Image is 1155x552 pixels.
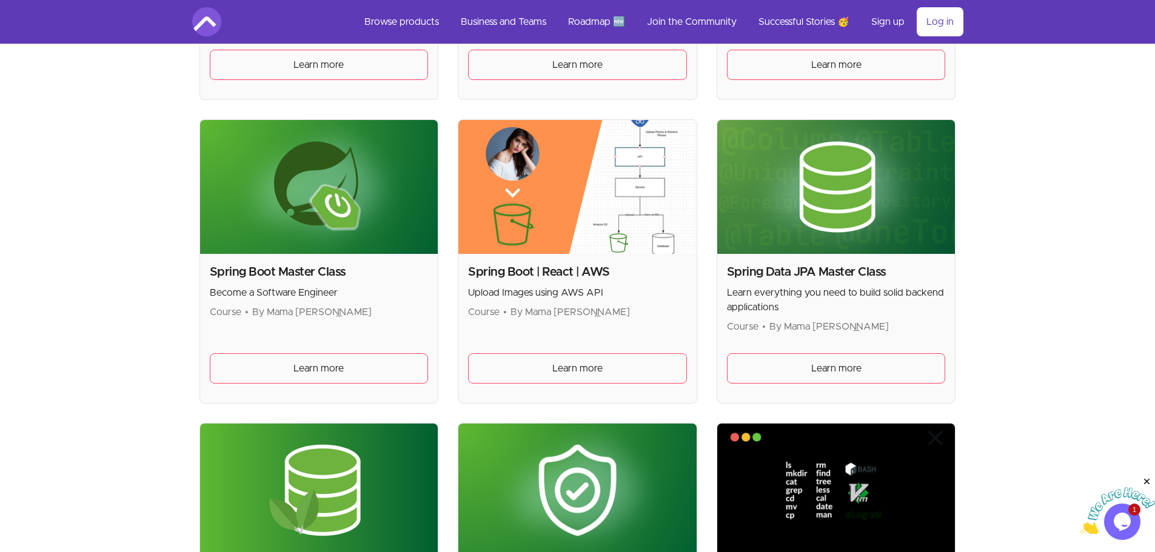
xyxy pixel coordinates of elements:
h2: Spring Boot | React | AWS [468,264,687,281]
span: Learn more [552,361,603,376]
a: Learn more [468,353,687,384]
span: By Mama [PERSON_NAME] [769,322,889,331]
span: • [245,307,249,317]
span: Learn more [293,361,344,376]
span: • [503,307,507,317]
span: Learn more [811,361,862,376]
img: Product image for Spring Boot Master Class [200,120,438,254]
span: Learn more [811,58,862,72]
a: Browse products [355,7,449,36]
span: Course [210,307,241,317]
a: Business and Teams [451,7,556,36]
a: Learn more [210,353,429,384]
h2: Spring Boot Master Class [210,264,429,281]
span: Course [727,322,758,331]
a: Roadmap 🆕 [558,7,635,36]
h2: Spring Data JPA Master Class [727,264,946,281]
p: Become a Software Engineer [210,285,429,300]
span: By Mama [PERSON_NAME] [511,307,630,317]
a: Sign up [862,7,914,36]
img: Amigoscode logo [192,7,221,36]
a: Join the Community [637,7,746,36]
a: Log in [917,7,963,36]
a: Learn more [210,50,429,80]
img: Product image for Spring Data JPA Master Class [717,120,956,254]
nav: Main [355,7,963,36]
span: Course [468,307,500,317]
a: Learn more [727,353,946,384]
iframe: chat widget [1080,476,1155,534]
span: Learn more [552,58,603,72]
span: • [762,322,766,331]
p: Learn everything you need to build solid backend applications [727,285,946,314]
a: Learn more [727,50,946,80]
span: By Mama [PERSON_NAME] [252,307,372,317]
span: Learn more [293,58,344,72]
a: Learn more [468,50,687,80]
a: Successful Stories 🥳 [749,7,859,36]
p: Upload Images using AWS API [468,285,687,300]
img: Product image for Spring Boot | React | AWS [458,120,697,254]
